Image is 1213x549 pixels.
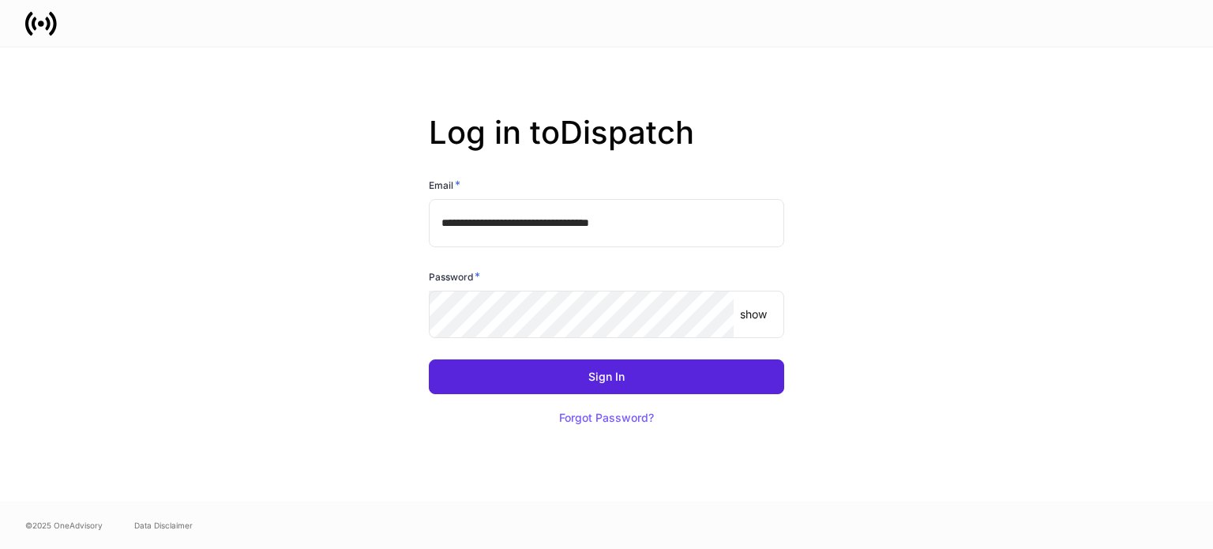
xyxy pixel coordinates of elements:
h6: Email [429,177,460,193]
span: © 2025 OneAdvisory [25,519,103,532]
h2: Log in to Dispatch [429,114,784,177]
a: Data Disclaimer [134,519,193,532]
p: show [740,306,767,322]
h6: Password [429,269,480,284]
div: Forgot Password? [559,412,654,423]
div: Sign In [588,371,625,382]
button: Forgot Password? [539,400,674,435]
button: Sign In [429,359,784,394]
